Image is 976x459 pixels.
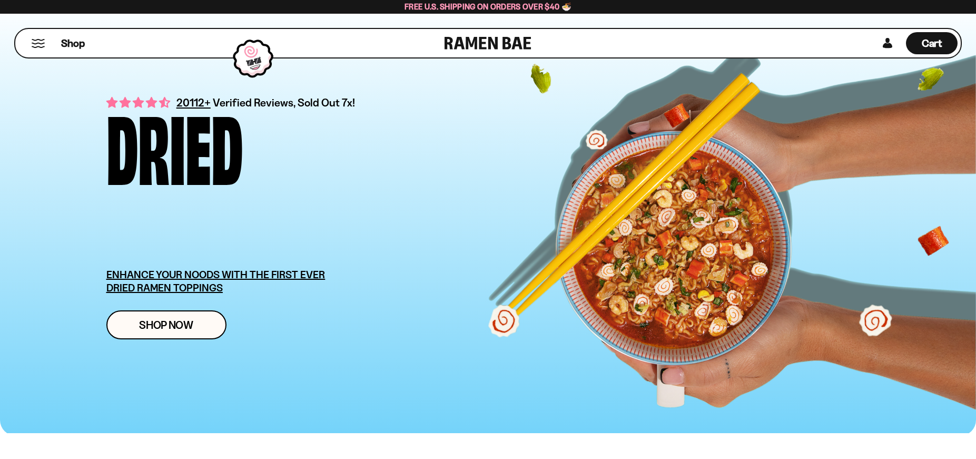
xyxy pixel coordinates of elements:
div: Dried [106,108,243,180]
span: Verified Reviews, Sold Out 7x! [213,96,356,109]
button: Mobile Menu Trigger [31,39,45,48]
a: Shop [61,32,85,54]
span: Cart [922,37,942,50]
a: Shop Now [106,310,226,339]
span: Free U.S. Shipping on Orders over $40 🍜 [405,2,571,12]
span: Shop [61,36,85,51]
span: Shop Now [139,319,193,330]
a: Cart [906,29,958,57]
